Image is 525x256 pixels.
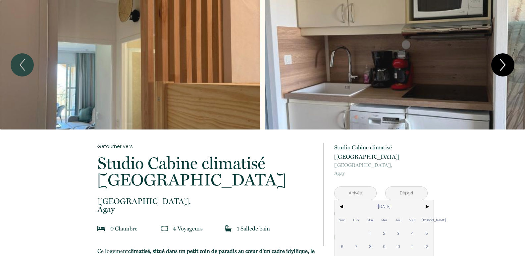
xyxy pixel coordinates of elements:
span: Ven [405,213,420,227]
p: 4 Voyageur [173,224,203,233]
span: 6 [335,240,349,253]
span: 3 [392,227,406,240]
span: [GEOGRAPHIC_DATA], [97,197,315,205]
input: Arrivée [335,187,376,200]
span: < [335,200,349,213]
span: 10 [392,240,406,253]
button: Contacter [334,228,428,246]
span: s [200,225,203,232]
p: Agay [334,161,428,177]
span: 9 [377,240,392,253]
a: Retourner vers [97,143,315,150]
span: 11 [405,240,420,253]
input: Départ [386,187,427,200]
span: Mar [363,213,377,227]
button: Previous [11,53,34,77]
button: Next [491,53,514,77]
span: [GEOGRAPHIC_DATA], [334,161,428,169]
span: 5 [420,227,434,240]
span: > [420,200,434,213]
p: 0 Chambre [110,224,137,233]
span: Dim [335,213,349,227]
span: 12 [420,240,434,253]
p: Studio Cabine climatisé [GEOGRAPHIC_DATA] [334,143,428,161]
span: Jeu [392,213,406,227]
span: [DATE] [349,200,420,213]
span: [PERSON_NAME] [420,213,434,227]
span: 2 [377,227,392,240]
p: Agay [97,197,315,213]
span: Mer [377,213,392,227]
p: 1 Salle de bain [237,224,270,233]
span: 1 [363,227,377,240]
span: 8 [363,240,377,253]
span: 7 [349,240,363,253]
span: 4 [405,227,420,240]
p: Studio Cabine climatisé [GEOGRAPHIC_DATA] [97,155,315,188]
img: guests [161,225,168,232]
span: Lun [349,213,363,227]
